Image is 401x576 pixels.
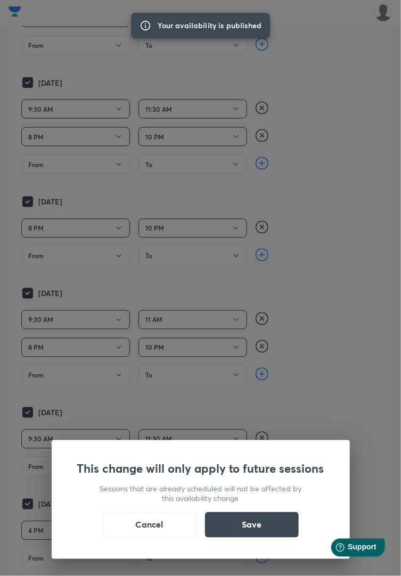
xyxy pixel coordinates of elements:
button: Save [205,512,299,538]
button: Cancel [103,512,197,538]
div: Your availability is published [158,16,262,35]
p: Sessions that are already scheduled will not be affected by this availability change [99,484,302,504]
h3: This change will only apply to future sessions [77,462,324,475]
iframe: Help widget launcher [306,534,389,564]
